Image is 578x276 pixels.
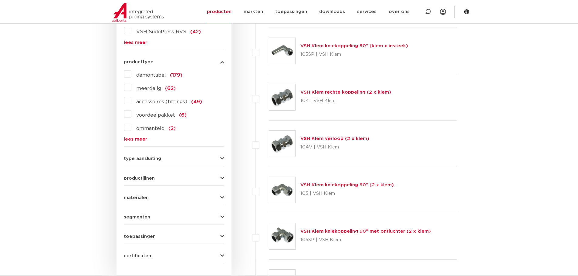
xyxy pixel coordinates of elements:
img: Thumbnail for VSH Klem verloop (2 x klem) [269,131,295,157]
button: certificaten [124,254,224,258]
span: ommanteld [136,126,164,131]
img: Thumbnail for VSH Klem rechte koppeling (2 x klem) [269,84,295,110]
a: VSH Klem kniekoppeling 90° (2 x klem) [300,183,394,187]
span: VSH SudoPress RVS [136,29,186,34]
span: (62) [165,86,176,91]
span: voordeelpakket [136,113,175,118]
a: lees meer [124,40,224,45]
span: (42) [190,29,201,34]
img: Thumbnail for VSH Klem kniekoppeling 90° (2 x klem) [269,177,295,203]
span: (179) [170,73,182,78]
p: 105 | VSH Klem [300,189,394,198]
p: 104 | VSH Klem [300,96,391,106]
button: toepassingen [124,234,224,239]
span: productlijnen [124,176,155,181]
p: 104V | VSH Klem [300,142,369,152]
span: accessoires (fittings) [136,99,187,104]
span: demontabel [136,73,166,78]
span: producttype [124,60,154,64]
a: VSH Klem kniekoppeling 90° (klem x insteek) [300,44,408,48]
button: productlijnen [124,176,224,181]
span: meerdelig [136,86,161,91]
span: (2) [168,126,176,131]
p: 105SP | VSH Klem [300,235,431,245]
span: toepassingen [124,234,156,239]
span: materialen [124,195,149,200]
a: VSH Klem kniekoppeling 90° met ontluchter (2 x klem) [300,229,431,234]
button: materialen [124,195,224,200]
span: (49) [191,99,202,104]
a: VSH Klem verloop (2 x klem) [300,136,369,141]
span: (6) [179,113,187,118]
button: producttype [124,60,224,64]
img: Thumbnail for VSH Klem kniekoppeling 90° (klem x insteek) [269,38,295,64]
span: segmenten [124,215,150,219]
a: VSH Klem rechte koppeling (2 x klem) [300,90,391,95]
button: segmenten [124,215,224,219]
img: Thumbnail for VSH Klem kniekoppeling 90° met ontluchter (2 x klem) [269,223,295,249]
p: 103SP | VSH Klem [300,50,408,59]
span: type aansluiting [124,156,161,161]
a: lees meer [124,137,224,141]
button: type aansluiting [124,156,224,161]
span: certificaten [124,254,151,258]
